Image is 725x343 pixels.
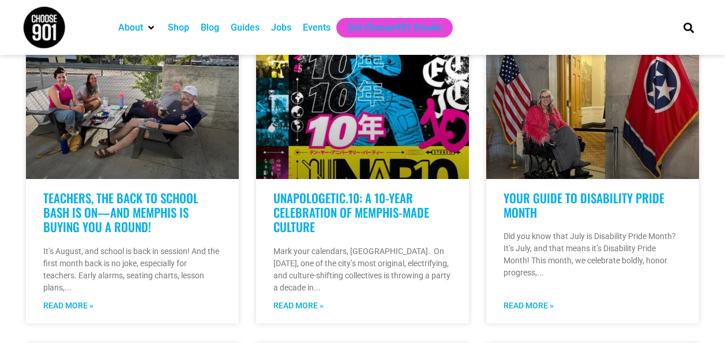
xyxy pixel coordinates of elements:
a: Guides [231,21,260,35]
a: Read more about Your Guide to Disability Pride Month [504,300,554,312]
a: Jobs [271,21,291,35]
p: Did you know that July is Disability Pride Month? It’s July, and that means it’s Disability Pride... [504,230,682,279]
div: Search [679,18,698,37]
a: Blog [201,21,219,35]
a: UNAPOLOGETIC.10: A 10-Year Celebration of Memphis-Made Culture [273,189,429,236]
a: Read more about UNAPOLOGETIC.10: A 10-Year Celebration of Memphis-Made Culture [273,300,324,312]
a: Get Choose901 Emails [348,21,441,35]
p: Mark your calendars, [GEOGRAPHIC_DATA]. On [DATE], one of the city’s most original, electrifying,... [273,245,452,294]
a: Events [303,21,330,35]
a: Your Guide to Disability Pride Month [504,189,664,221]
a: About [118,21,143,35]
a: Read more about Teachers, the Back to School Bash Is On—And Memphis Is Buying You A Round! [43,300,93,312]
a: Shop [168,21,189,35]
a: Teachers, the Back to School Bash Is On—And Memphis Is Buying You A Round! [43,189,198,236]
div: About [112,18,162,38]
a: Four people sit around a small outdoor table with drinks and snacks, smiling at the camera on a p... [26,40,239,179]
p: It’s August, and school is back in session! And the first month back is no joke, especially for t... [43,245,221,294]
a: Poster for UNAPOLOGETIC.10 event featuring vibrant graphics, performer lineup, and details—set fo... [256,40,469,179]
a: A person in a wheelchair, wearing a pink jacket, sits between the U.S. flag and the Tennessee sta... [486,40,699,179]
nav: Main nav [112,18,664,38]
